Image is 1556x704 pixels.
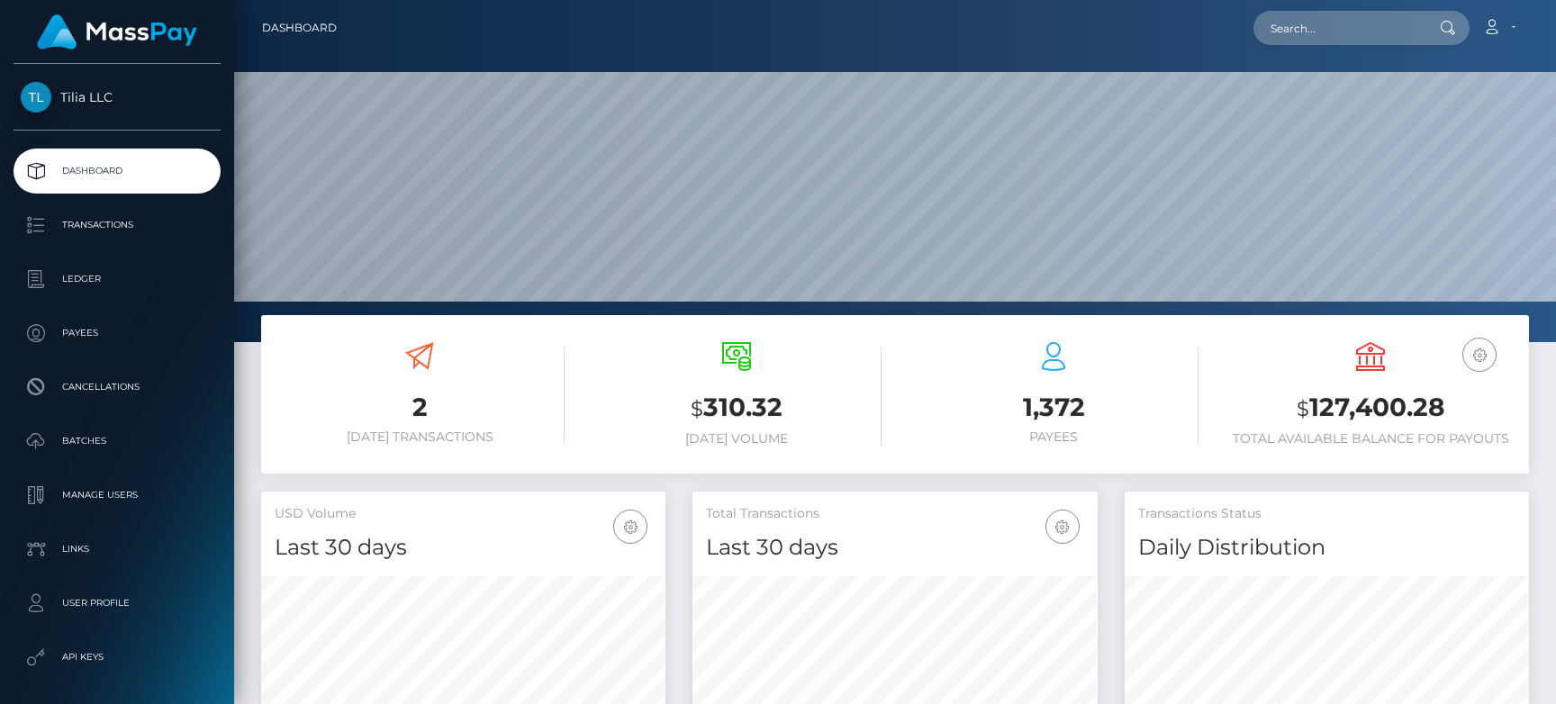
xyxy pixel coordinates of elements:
[1138,505,1515,523] h5: Transactions Status
[14,89,221,105] span: Tilia LLC
[1253,11,1423,45] input: Search...
[14,311,221,356] a: Payees
[21,644,213,671] p: API Keys
[21,212,213,239] p: Transactions
[14,635,221,680] a: API Keys
[592,431,882,447] h6: [DATE] Volume
[1138,532,1515,564] h4: Daily Distribution
[275,390,565,425] h3: 2
[706,505,1083,523] h5: Total Transactions
[37,14,197,50] img: MassPay Logo
[21,266,213,293] p: Ledger
[275,532,652,564] h4: Last 30 days
[14,527,221,572] a: Links
[706,532,1083,564] h4: Last 30 days
[14,473,221,518] a: Manage Users
[14,203,221,248] a: Transactions
[21,158,213,185] p: Dashboard
[14,365,221,410] a: Cancellations
[21,82,51,113] img: Tilia LLC
[691,396,703,421] small: $
[21,536,213,563] p: Links
[909,390,1199,425] h3: 1,372
[14,149,221,194] a: Dashboard
[21,482,213,509] p: Manage Users
[14,419,221,464] a: Batches
[592,390,882,427] h3: 310.32
[1226,431,1515,447] h6: Total Available Balance for Payouts
[21,374,213,401] p: Cancellations
[275,505,652,523] h5: USD Volume
[909,429,1199,445] h6: Payees
[1297,396,1309,421] small: $
[21,590,213,617] p: User Profile
[21,320,213,347] p: Payees
[1226,390,1515,427] h3: 127,400.28
[14,581,221,626] a: User Profile
[21,428,213,455] p: Batches
[14,257,221,302] a: Ledger
[275,429,565,445] h6: [DATE] Transactions
[262,9,337,47] a: Dashboard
